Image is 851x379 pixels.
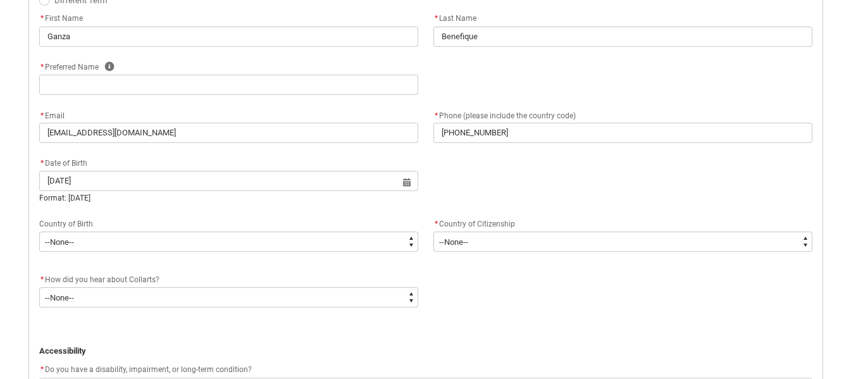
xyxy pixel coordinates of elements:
[435,111,438,120] abbr: required
[435,220,438,228] abbr: required
[39,220,93,228] span: Country of Birth
[433,108,581,121] label: Phone (please include the country code)
[433,14,476,23] span: Last Name
[40,159,44,168] abbr: required
[439,220,515,228] span: Country of Citizenship
[435,14,438,23] abbr: required
[39,123,418,143] input: you@example.com
[39,192,418,204] div: Format: [DATE]
[40,63,44,71] abbr: required
[40,275,44,284] abbr: required
[39,346,86,356] strong: Accessibility
[39,14,83,23] span: First Name
[40,14,44,23] abbr: required
[39,63,99,71] span: Preferred Name
[45,275,159,284] span: How did you hear about Collarts?
[40,365,44,374] abbr: required
[45,365,252,374] span: Do you have a disability, impairment, or long-term condition?
[39,108,70,121] label: Email
[40,111,44,120] abbr: required
[433,123,812,143] input: +61 400 000 000
[39,159,87,168] span: Date of Birth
